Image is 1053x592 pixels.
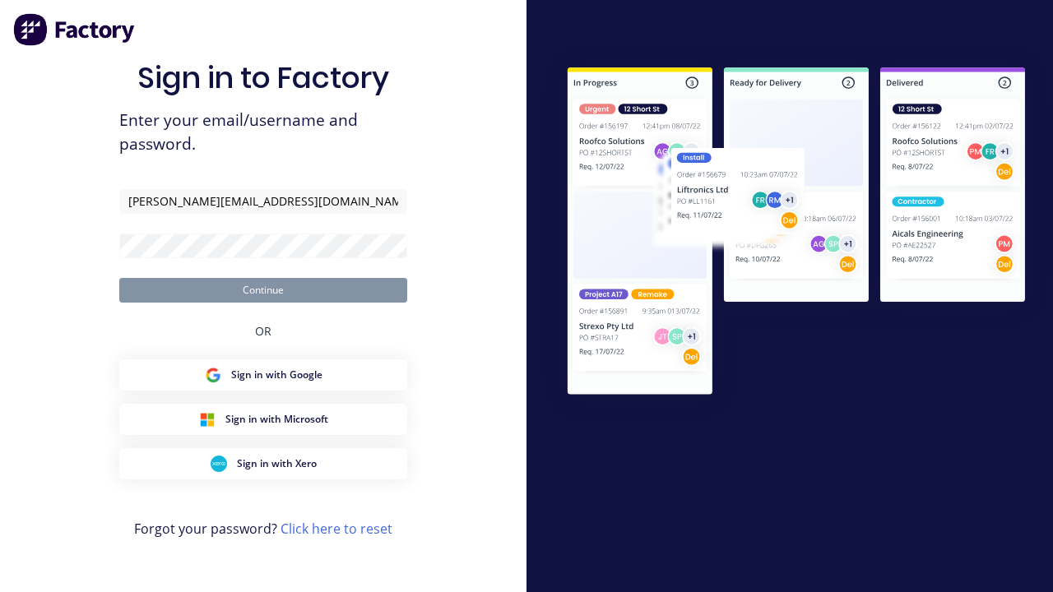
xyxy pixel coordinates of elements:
a: Click here to reset [281,520,392,538]
span: Enter your email/username and password. [119,109,407,156]
div: OR [255,303,271,359]
button: Xero Sign inSign in with Xero [119,448,407,479]
img: Xero Sign in [211,456,227,472]
img: Google Sign in [205,367,221,383]
span: Forgot your password? [134,519,392,539]
button: Continue [119,278,407,303]
button: Google Sign inSign in with Google [119,359,407,391]
h1: Sign in to Factory [137,60,389,95]
input: Email/Username [119,189,407,214]
img: Sign in [540,42,1053,424]
button: Microsoft Sign inSign in with Microsoft [119,404,407,435]
img: Factory [13,13,137,46]
span: Sign in with Microsoft [225,412,328,427]
span: Sign in with Google [231,368,322,382]
img: Microsoft Sign in [199,411,216,428]
span: Sign in with Xero [237,456,317,471]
